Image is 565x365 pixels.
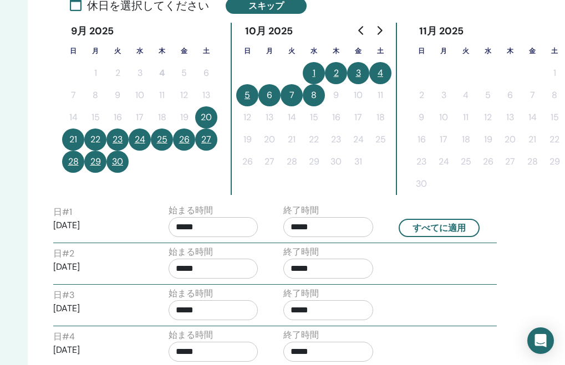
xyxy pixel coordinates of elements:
[53,205,72,219] label: 日 # 1
[325,84,347,106] button: 9
[258,106,281,128] button: 13
[281,40,303,62] th: 火曜日
[499,151,521,173] button: 27
[325,40,347,62] th: 木曜日
[283,328,319,342] label: 終了時間
[106,84,129,106] button: 9
[410,106,432,128] button: 9
[62,151,84,173] button: 28
[432,128,455,151] button: 17
[236,151,258,173] button: 26
[195,106,217,128] button: 20
[84,151,106,173] button: 29
[195,128,217,151] button: 27
[521,40,543,62] th: 金曜日
[106,106,129,128] button: 16
[195,62,217,84] button: 6
[129,84,151,106] button: 10
[129,128,151,151] button: 24
[106,62,129,84] button: 2
[527,327,554,354] div: Open Intercom Messenger
[53,289,74,302] label: 日 # 3
[106,151,129,173] button: 30
[62,40,84,62] th: 日曜日
[432,106,455,128] button: 10
[432,151,455,173] button: 24
[173,106,195,128] button: 19
[347,40,369,62] th: 金曜日
[84,106,106,128] button: 15
[455,128,477,151] button: 18
[106,40,129,62] th: 火曜日
[283,245,319,259] label: 終了時間
[347,128,369,151] button: 24
[151,62,173,84] button: 4
[169,328,213,342] label: 始まる時間
[195,40,217,62] th: 土曜日
[410,173,432,195] button: 30
[151,84,173,106] button: 11
[53,219,143,232] p: [DATE]
[369,40,391,62] th: 土曜日
[236,40,258,62] th: 日曜日
[84,62,106,84] button: 1
[347,106,369,128] button: 17
[347,151,369,173] button: 31
[53,247,74,260] label: 日 # 2
[281,84,303,106] button: 7
[236,23,302,40] div: 10月 2025
[325,151,347,173] button: 30
[455,40,477,62] th: 火曜日
[283,204,319,217] label: 終了時間
[173,128,195,151] button: 26
[303,106,325,128] button: 15
[169,287,213,300] label: 始まる時間
[325,62,347,84] button: 2
[477,128,499,151] button: 19
[432,84,455,106] button: 3
[236,84,258,106] button: 5
[129,40,151,62] th: 水曜日
[258,128,281,151] button: 20
[499,84,521,106] button: 6
[129,62,151,84] button: 3
[129,106,151,128] button: 17
[53,343,143,357] p: [DATE]
[477,151,499,173] button: 26
[353,19,370,42] button: Go to previous month
[477,40,499,62] th: 水曜日
[62,84,84,106] button: 7
[499,128,521,151] button: 20
[53,330,75,343] label: 日 # 4
[303,62,325,84] button: 1
[455,151,477,173] button: 25
[151,40,173,62] th: 木曜日
[369,106,391,128] button: 18
[281,151,303,173] button: 28
[521,151,543,173] button: 28
[303,151,325,173] button: 29
[432,40,455,62] th: 月曜日
[84,40,106,62] th: 月曜日
[303,40,325,62] th: 水曜日
[369,62,391,84] button: 4
[410,128,432,151] button: 16
[281,128,303,151] button: 21
[370,19,388,42] button: Go to next month
[477,84,499,106] button: 5
[281,106,303,128] button: 14
[325,106,347,128] button: 16
[303,128,325,151] button: 22
[347,84,369,106] button: 10
[53,260,143,274] p: [DATE]
[62,106,84,128] button: 14
[369,128,391,151] button: 25
[303,84,325,106] button: 8
[151,106,173,128] button: 18
[410,40,432,62] th: 日曜日
[173,84,195,106] button: 12
[53,302,143,315] p: [DATE]
[410,151,432,173] button: 23
[173,62,195,84] button: 5
[62,128,84,151] button: 21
